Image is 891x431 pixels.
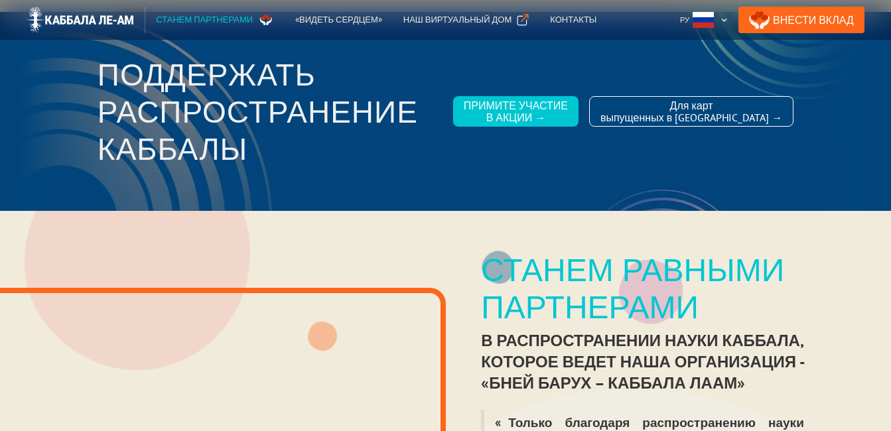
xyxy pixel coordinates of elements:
[156,13,253,27] div: Станем партнерами
[738,7,864,33] a: Внести Вклад
[295,13,382,27] div: «Видеть сердцем»
[481,251,855,325] div: Станем равными партнерами
[453,96,579,127] a: Примите участиев акции →
[589,96,793,127] a: Для картвыпущенных в [GEOGRAPHIC_DATA] →
[145,7,285,33] a: Станем партнерами
[550,13,596,27] div: Контакты
[675,7,733,33] div: Ру
[539,7,607,33] a: Контакты
[403,13,512,27] div: Наш виртуальный дом
[680,13,689,27] div: Ру
[481,330,855,394] div: в распространении науки каббала, которое ведет наша организация - «Бней Барух – Каббала лаАм»
[393,7,539,33] a: Наш виртуальный дом
[98,56,443,167] h3: Поддержать распространение каббалы
[600,99,782,123] div: Для карт выпущенных в [GEOGRAPHIC_DATA] →
[285,7,393,33] a: «Видеть сердцем»
[464,99,568,123] div: Примите участие в акции →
